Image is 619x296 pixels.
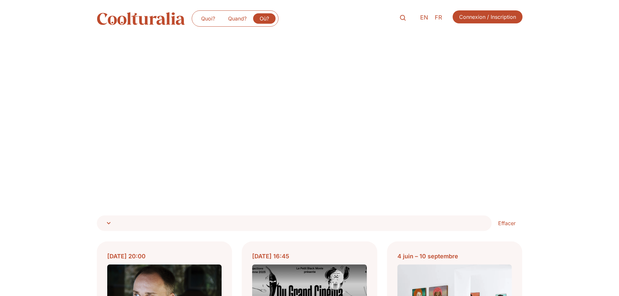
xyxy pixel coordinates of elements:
a: Quoi? [195,13,222,24]
div: [DATE] 20:00 [107,252,222,261]
span: Connexion / Inscription [459,13,516,21]
span: EN [420,14,428,21]
span: Effacer [498,219,516,227]
a: EN [417,13,432,22]
div: [DATE] 16:45 [252,252,367,261]
div: 4 juin – 10 septembre [397,252,512,261]
a: FR [432,13,445,22]
a: Effacer [492,215,522,231]
a: Connexion / Inscription [453,10,522,23]
a: Où? [253,13,276,24]
a: Quand? [222,13,253,24]
nav: Menu [195,13,276,24]
span: FR [435,14,442,21]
